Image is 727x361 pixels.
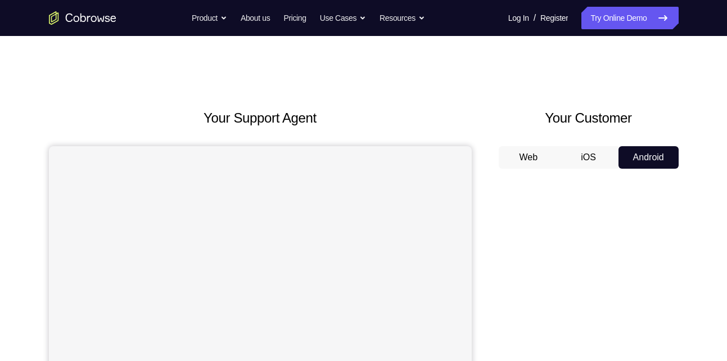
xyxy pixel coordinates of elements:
[192,7,227,29] button: Product
[499,108,679,128] h2: Your Customer
[49,108,472,128] h2: Your Support Agent
[534,11,536,25] span: /
[499,146,559,169] button: Web
[380,7,425,29] button: Resources
[241,7,270,29] a: About us
[49,11,116,25] a: Go to the home page
[508,7,529,29] a: Log In
[581,7,678,29] a: Try Online Demo
[283,7,306,29] a: Pricing
[618,146,679,169] button: Android
[558,146,618,169] button: iOS
[320,7,366,29] button: Use Cases
[540,7,568,29] a: Register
